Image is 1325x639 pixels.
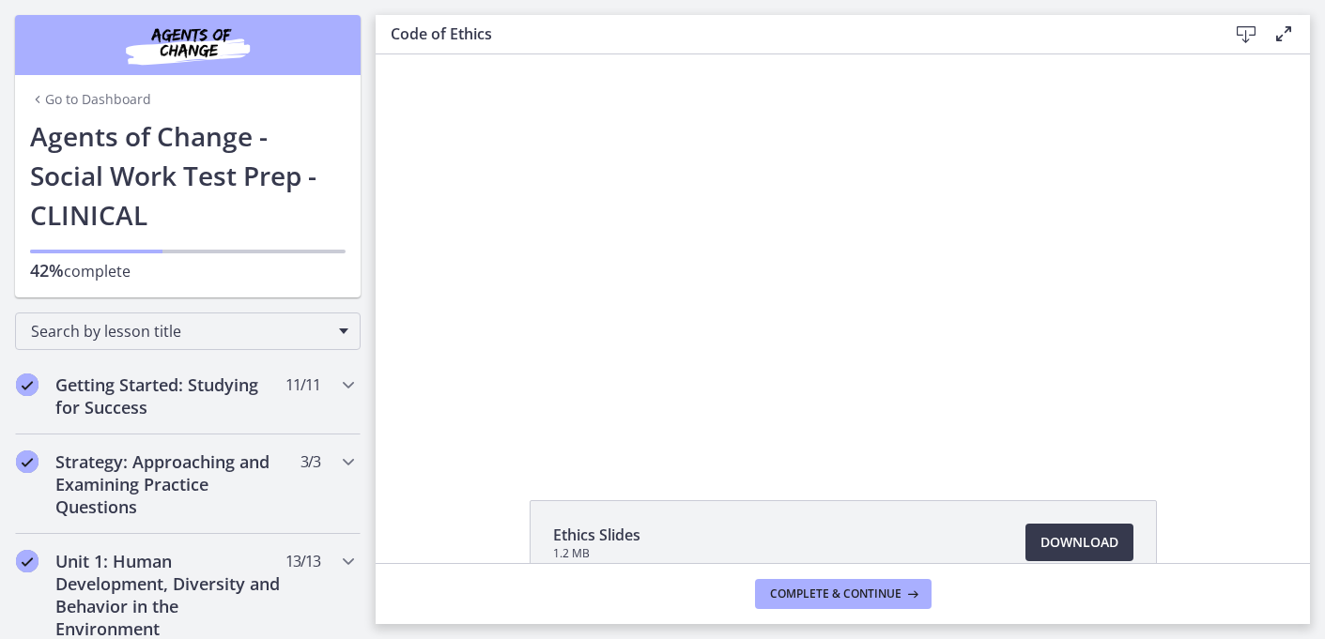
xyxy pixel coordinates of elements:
span: 42% [30,259,64,281]
iframe: Video Lesson [376,54,1310,457]
p: complete [30,259,346,282]
span: 11 / 11 [285,373,320,396]
span: 1.2 MB [553,546,640,561]
img: Agents of Change [75,23,300,68]
h2: Strategy: Approaching and Examining Practice Questions [55,450,285,518]
i: Completed [16,373,39,396]
a: Go to Dashboard [30,90,151,109]
h1: Agents of Change - Social Work Test Prep - CLINICAL [30,116,346,235]
i: Completed [16,550,39,572]
h3: Code of Ethics [391,23,1197,45]
h2: Getting Started: Studying for Success [55,373,285,418]
span: 3 / 3 [300,450,320,473]
span: Download [1040,531,1118,554]
button: Complete & continue [755,579,932,609]
span: Search by lesson title [31,321,330,342]
i: Completed [16,450,39,473]
span: Complete & continue [770,586,901,601]
span: 13 / 13 [285,550,320,572]
div: Search by lesson title [15,312,361,350]
a: Download [1025,524,1133,561]
span: Ethics Slides [553,524,640,546]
